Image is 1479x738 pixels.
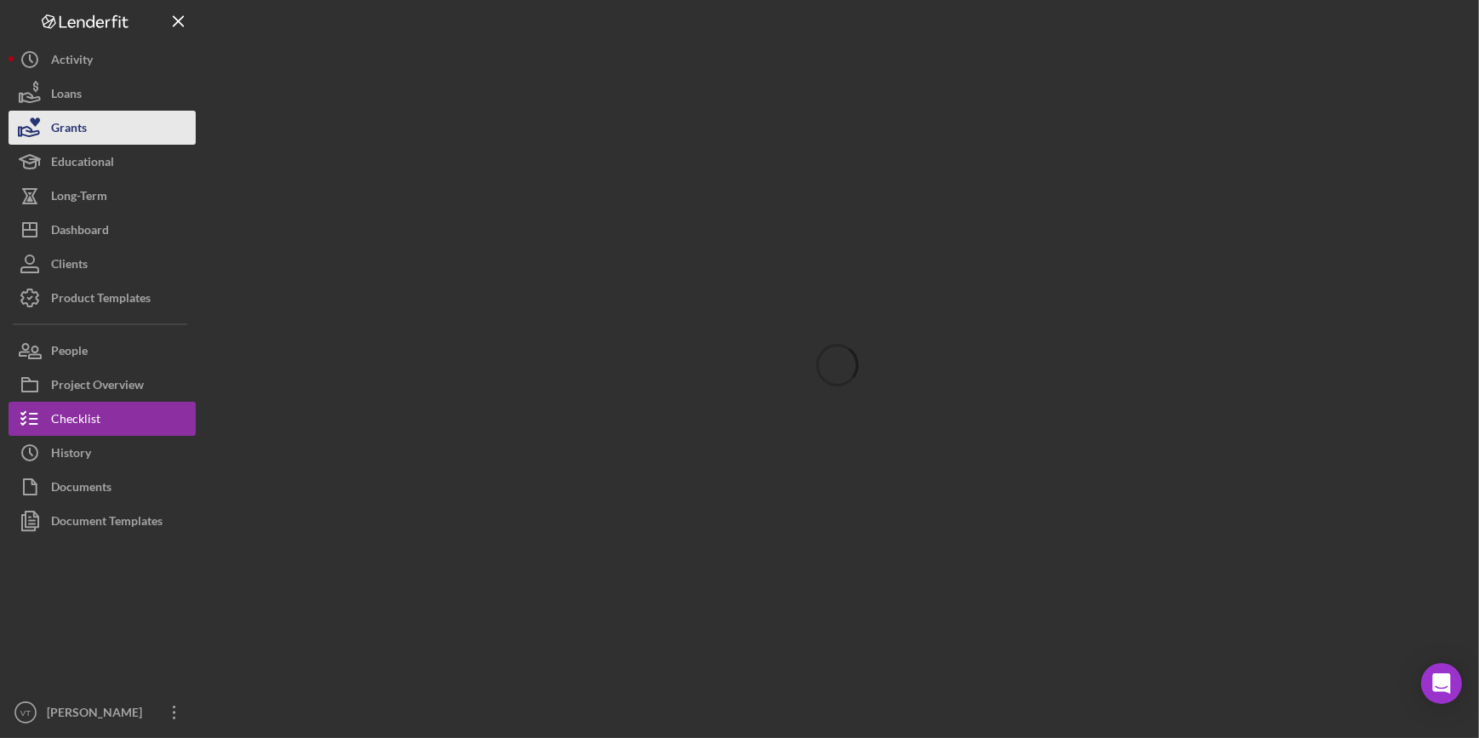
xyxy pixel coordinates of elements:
[9,695,196,729] button: VT[PERSON_NAME]
[1421,663,1462,704] div: Open Intercom Messenger
[51,436,91,474] div: History
[20,708,31,718] text: VT
[51,77,82,115] div: Loans
[9,43,196,77] button: Activity
[43,695,153,734] div: [PERSON_NAME]
[51,402,100,440] div: Checklist
[9,145,196,179] button: Educational
[9,334,196,368] button: People
[9,281,196,315] button: Product Templates
[51,281,151,319] div: Product Templates
[9,179,196,213] button: Long-Term
[51,43,93,81] div: Activity
[51,213,109,251] div: Dashboard
[51,111,87,149] div: Grants
[9,77,196,111] button: Loans
[51,368,144,406] div: Project Overview
[9,402,196,436] button: Checklist
[9,111,196,145] button: Grants
[9,213,196,247] button: Dashboard
[9,247,196,281] button: Clients
[51,247,88,285] div: Clients
[51,334,88,372] div: People
[9,470,196,504] button: Documents
[9,504,196,538] button: Document Templates
[51,470,111,508] div: Documents
[51,145,114,183] div: Educational
[51,179,107,217] div: Long-Term
[51,504,163,542] div: Document Templates
[9,436,196,470] button: History
[9,368,196,402] button: Project Overview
